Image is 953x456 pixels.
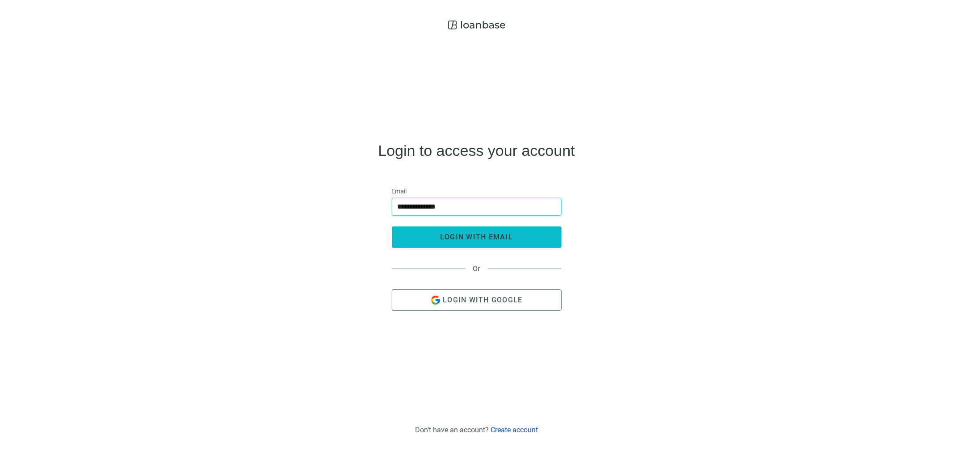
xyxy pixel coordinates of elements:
button: Login with Google [392,289,562,311]
a: Create account [491,426,538,434]
span: Email [392,186,407,196]
span: Login with Google [443,296,522,304]
div: Don't have an account? [415,426,538,434]
button: login with email [392,226,562,248]
h4: Login to access your account [378,143,575,158]
span: login with email [440,233,513,241]
span: Or [466,264,488,273]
